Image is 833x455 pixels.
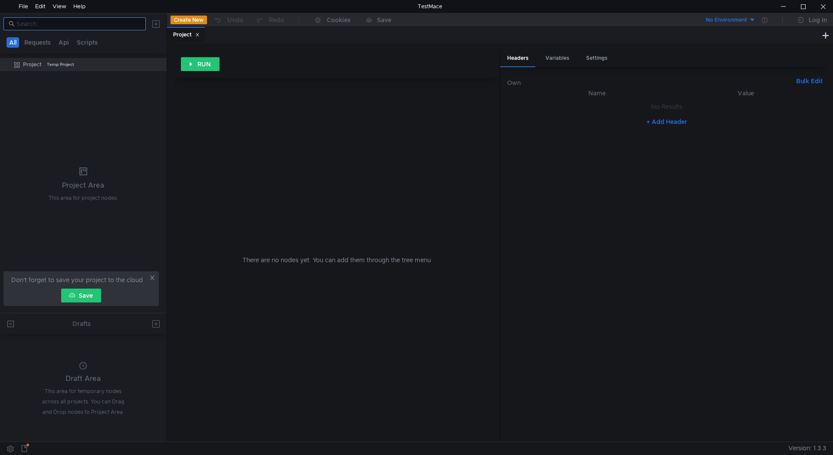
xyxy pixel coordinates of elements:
span: Don't forget to save your project to the cloud [11,275,143,285]
div: Redo [269,15,284,25]
button: Redo [249,13,290,26]
div: Settings [579,50,614,66]
div: Project [173,30,200,39]
th: Value [673,88,819,98]
div: Temp Project [47,58,74,71]
div: Variables [538,50,576,66]
button: All [7,37,19,48]
button: Bulk Edit [793,76,826,86]
input: Search... [16,19,141,29]
div: Undo [227,15,243,25]
button: Create New [171,16,207,24]
div: Log In [809,15,827,25]
button: Api [56,37,72,48]
div: Headers [500,50,535,67]
button: Scripts [74,37,100,48]
button: + Add Header [643,117,691,127]
h6: Own [507,78,793,88]
div: No Environment [706,16,747,24]
button: Requests [22,37,53,48]
th: Name [521,88,673,98]
button: Save [61,289,101,302]
button: No Environment [695,13,756,27]
button: RUN [181,57,220,71]
div: Project [23,58,42,71]
span: Version: 1.3.3 [788,442,826,455]
div: Save [377,17,391,23]
button: Undo [207,13,249,26]
div: Cookies [327,15,351,25]
nz-embed-empty: No Results [651,103,682,110]
div: There are no nodes yet. You can add them through the tree menu [184,78,489,442]
div: Drafts [72,318,91,329]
